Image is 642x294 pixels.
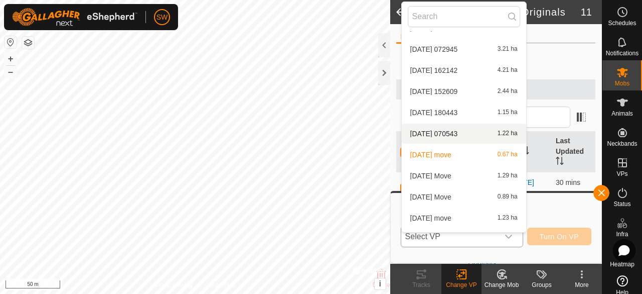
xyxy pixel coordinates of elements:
[556,178,580,197] span: 13 Aug 2025, 6:35 am
[498,109,518,116] span: 1.15 ha
[410,67,458,74] span: [DATE] 162142
[410,215,451,222] span: [DATE] move
[606,50,638,56] span: Notifications
[410,88,458,95] span: [DATE] 152609
[608,20,636,26] span: Schedules
[616,231,628,237] span: Infra
[205,281,234,290] a: Contact Us
[552,132,595,172] th: Last Updated
[498,172,518,179] span: 1.29 ha
[562,280,602,289] div: More
[402,39,526,59] li: 2025-06-03 072945
[611,111,633,117] span: Animals
[615,80,629,86] span: Mobs
[12,8,137,26] img: Gallagher Logo
[402,166,526,186] li: 6 July Move
[498,151,518,158] span: 0.67 ha
[481,280,522,289] div: Change Mob
[156,12,168,23] span: SW
[408,6,520,27] input: Search
[540,233,579,241] span: Turn On VP
[498,46,518,53] span: 3.21 ha
[5,66,17,78] button: –
[498,130,518,137] span: 1.22 ha
[498,88,518,95] span: 2.44 ha
[155,281,193,290] a: Privacy Policy
[401,280,441,289] div: Tracks
[410,109,458,116] span: [DATE] 180443
[402,208,526,228] li: July 21 move
[22,37,34,49] button: Map Layers
[499,227,519,247] div: dropdown trigger
[402,229,526,249] li: June 29 Move
[607,141,637,147] span: Neckbands
[379,279,381,288] span: i
[410,151,451,158] span: [DATE] move
[396,32,433,44] li: DETAILS
[401,227,499,247] span: Select VP
[498,215,518,222] span: 1.23 ha
[375,278,386,289] button: i
[410,193,451,201] span: [DATE] Move
[441,280,481,289] div: Change VP
[410,46,458,53] span: [DATE] 072945
[410,172,451,179] span: [DATE] Move
[522,280,562,289] div: Groups
[402,124,526,144] li: 2025-08-13 070543
[5,53,17,65] button: +
[556,158,564,166] p-sorticon: Activate to sort
[410,130,458,137] span: [DATE] 070543
[402,81,526,102] li: 2025-07-13 152609
[5,36,17,48] button: Reset Map
[527,228,591,245] button: Turn On VP
[613,201,630,207] span: Status
[402,103,526,123] li: 2025-07-13 180443
[402,60,526,80] li: 2025-06-30 162142
[508,132,552,172] th: VP
[616,171,627,177] span: VPs
[498,67,518,74] span: 4.21 ha
[402,145,526,165] li: 5AUG move
[402,187,526,207] li: AUG 12 Move
[610,261,634,267] span: Heatmap
[581,5,592,20] span: 11
[498,193,518,201] span: 0.89 ha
